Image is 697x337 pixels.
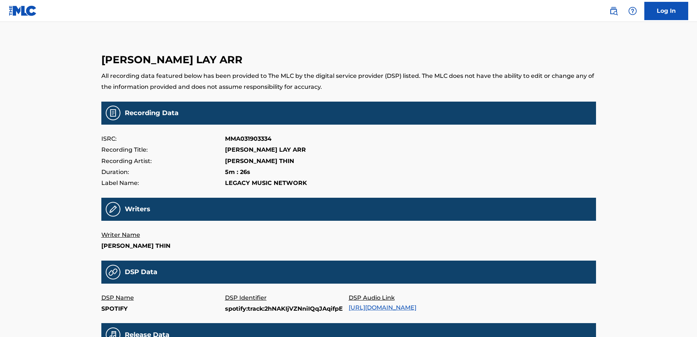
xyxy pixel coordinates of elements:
p: spotify:track:2hNAKIjVZNniIQqJAqifpE [225,303,349,314]
p: Recording Artist: [101,156,225,167]
img: help [628,7,637,15]
p: Writer Name [101,230,225,241]
img: MLC Logo [9,5,37,16]
iframe: Chat Widget [660,302,697,337]
h5: Writers [125,205,150,213]
p: MMA031903334 [225,133,271,144]
p: DSP Identifier [225,292,349,303]
p: Label Name: [101,178,225,189]
p: Duration: [101,167,225,178]
p: DSP Audio Link [349,292,472,303]
img: Recording Writers [106,202,120,217]
p: All recording data featured below has been provided to The MLC by the digital service provider (D... [101,71,596,93]
a: Public Search [606,4,621,18]
p: [PERSON_NAME] LAY ARR [225,144,306,155]
img: 31a9e25fa6e13e71f14b.png [106,265,120,280]
p: 5m : 26s [225,167,250,178]
p: SPOTIFY [101,303,225,314]
a: Log In [644,2,688,20]
img: search [609,7,618,15]
h5: Recording Data [125,109,179,117]
p: Recording Title: [101,144,225,155]
p: [PERSON_NAME] THIN [225,156,294,167]
p: LEGACY MUSIC NETWORK [225,178,307,189]
a: [URL][DOMAIN_NAME] [349,304,416,311]
img: Recording Data [106,106,120,120]
h3: [PERSON_NAME] LAY ARR [101,53,596,66]
p: DSP Name [101,292,225,303]
p: ISRC: [101,133,225,144]
div: Help [625,4,640,18]
p: [PERSON_NAME] THIN [101,241,225,251]
h5: DSP Data [125,268,157,276]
